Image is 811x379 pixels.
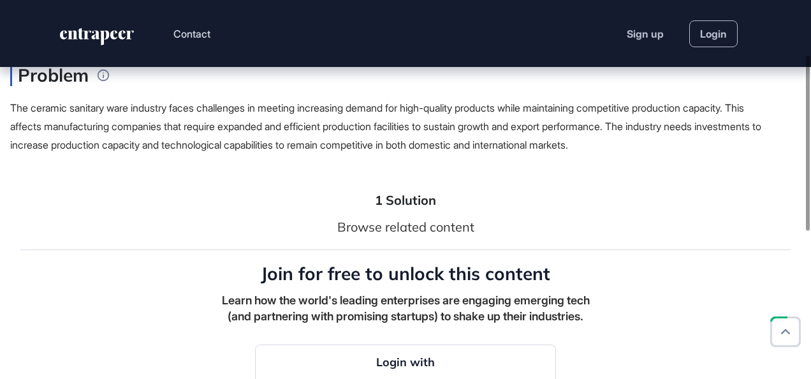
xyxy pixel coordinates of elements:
[375,192,436,208] li: 1 Solution
[214,292,597,324] div: Learn how the world's leading enterprises are engaging emerging tech (and partnering with promisi...
[10,64,89,86] h3: Problem
[261,263,550,285] h4: Join for free to unlock this content
[627,26,664,41] a: Sign up
[59,28,135,50] a: entrapeer-logo
[689,20,738,47] a: Login
[337,218,474,237] div: Browse related content
[376,355,435,369] h4: Login with
[173,26,210,42] button: Contact
[10,101,761,151] span: The ceramic sanitary ware industry faces challenges in meeting increasing demand for high-quality...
